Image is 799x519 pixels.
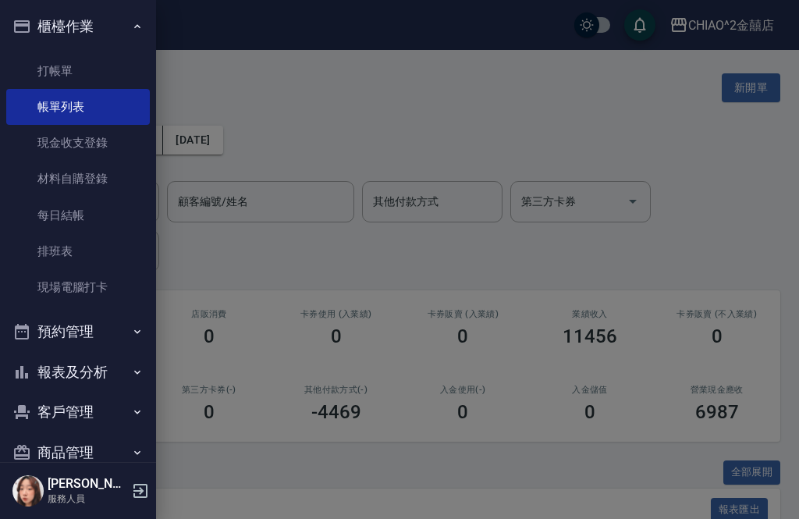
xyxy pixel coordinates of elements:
button: 報表及分析 [6,352,150,393]
a: 打帳單 [6,53,150,89]
img: Person [12,475,44,507]
button: 預約管理 [6,311,150,352]
button: 客戶管理 [6,392,150,432]
a: 帳單列表 [6,89,150,125]
a: 排班表 [6,233,150,269]
a: 現場電腦打卡 [6,269,150,305]
p: 服務人員 [48,492,127,506]
a: 每日結帳 [6,197,150,233]
a: 現金收支登錄 [6,125,150,161]
h5: [PERSON_NAME] [48,476,127,492]
a: 材料自購登錄 [6,161,150,197]
button: 櫃檯作業 [6,6,150,47]
button: 商品管理 [6,432,150,473]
